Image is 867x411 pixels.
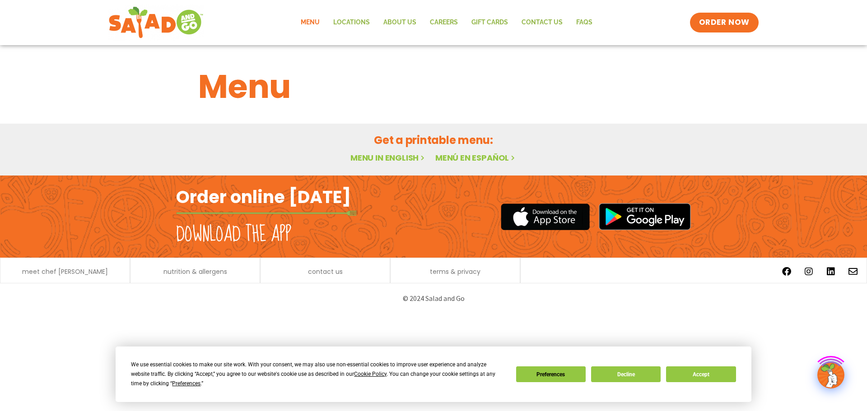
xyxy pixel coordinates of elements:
[176,222,291,247] h2: Download the app
[435,152,517,163] a: Menú en español
[591,366,661,382] button: Decline
[198,62,669,111] h1: Menu
[163,268,227,275] a: nutrition & allergens
[501,202,590,231] img: appstore
[176,211,357,216] img: fork
[377,12,423,33] a: About Us
[294,12,326,33] a: Menu
[354,371,387,377] span: Cookie Policy
[569,12,599,33] a: FAQs
[176,186,351,208] h2: Order online [DATE]
[515,12,569,33] a: Contact Us
[108,5,204,41] img: new-SAG-logo-768×292
[326,12,377,33] a: Locations
[516,366,586,382] button: Preferences
[666,366,736,382] button: Accept
[699,17,750,28] span: ORDER NOW
[690,13,759,32] a: ORDER NOW
[181,292,686,305] p: © 2024 Salad and Go
[430,268,480,275] a: terms & privacy
[198,132,669,148] h2: Get a printable menu:
[465,12,515,33] a: GIFT CARDS
[131,360,505,388] div: We use essential cookies to make our site work. With your consent, we may also use non-essential ...
[22,268,108,275] a: meet chef [PERSON_NAME]
[294,12,599,33] nav: Menu
[350,152,426,163] a: Menu in English
[308,268,343,275] a: contact us
[116,346,751,402] div: Cookie Consent Prompt
[172,380,200,387] span: Preferences
[599,203,691,230] img: google_play
[423,12,465,33] a: Careers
